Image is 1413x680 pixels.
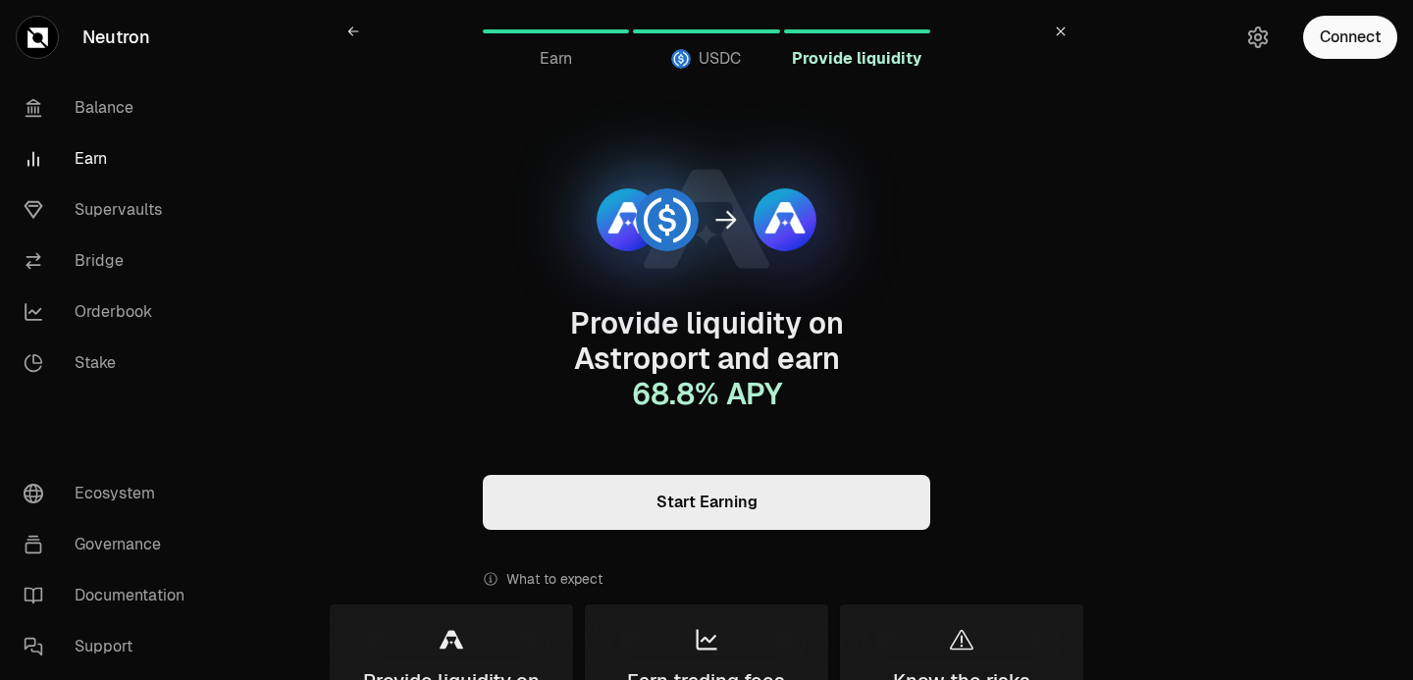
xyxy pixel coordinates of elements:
[8,621,212,672] a: Support
[8,570,212,621] a: Documentation
[792,47,921,71] span: Provide liquidity
[754,188,816,251] img: ASTRO
[8,133,212,184] a: Earn
[8,468,212,519] a: Ecosystem
[8,519,212,570] a: Governance
[597,188,659,251] img: ASTRO
[483,475,930,530] a: Start Earning
[540,47,572,71] span: Earn
[671,49,691,69] img: USDC
[8,287,212,338] a: Orderbook
[699,47,741,71] span: USDC
[636,188,699,251] img: USDC
[8,82,212,133] a: Balance
[483,8,629,55] a: Earn
[633,8,779,55] a: USDCUSDC
[1303,16,1397,59] button: Connect
[8,338,212,389] a: Stake
[483,553,930,604] div: What to expect
[8,235,212,287] a: Bridge
[570,304,844,413] span: Provide liquidity on Astroport and earn
[8,184,212,235] a: Supervaults
[632,375,782,413] span: 68.8 % APY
